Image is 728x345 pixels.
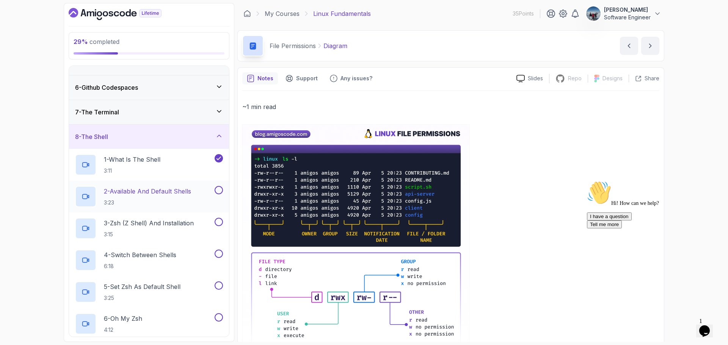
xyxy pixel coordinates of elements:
[620,37,638,55] button: previous content
[74,38,119,45] span: completed
[629,75,659,82] button: Share
[242,101,659,112] p: ~1 min read
[296,75,318,82] p: Support
[586,6,661,21] button: user profile image[PERSON_NAME]Software Engineer
[340,75,372,82] p: Any issues?
[75,281,223,303] button: 5-Set Zsh As Default Shell3:25
[243,10,251,17] a: Dashboard
[604,6,651,14] p: [PERSON_NAME]
[104,231,194,238] p: 3:15
[75,154,223,175] button: 1-What Is The Shell3:11
[696,315,720,337] iframe: chat widget
[75,108,119,117] h3: 7 - The Terminal
[75,186,223,207] button: 2-Available And Default Shells3:23
[104,250,176,259] p: 4 - Switch Between Shells
[265,9,300,18] a: My Courses
[270,41,316,50] p: File Permissions
[104,314,142,323] p: 6 - Oh My Zsh
[69,75,229,100] button: 6-Github Codespaces
[104,294,180,302] p: 3:25
[104,262,176,270] p: 6:18
[75,83,138,92] h3: 6 - Github Codespaces
[69,8,179,20] a: Dashboard
[3,3,140,51] div: 👋Hi! How can we help?I have a questionTell me more
[75,132,108,141] h3: 8 - The Shell
[586,6,601,21] img: user profile image
[568,75,582,82] p: Repo
[513,10,534,17] p: 35 Points
[3,43,38,51] button: Tell me more
[313,9,371,18] p: Linux Fundamentals
[584,178,720,311] iframe: chat widget
[104,199,191,206] p: 3:23
[75,313,223,334] button: 6-Oh My Zsh4:12
[3,35,48,43] button: I have a question
[645,75,659,82] p: Share
[325,72,377,84] button: Feedback button
[104,155,160,164] p: 1 - What Is The Shell
[104,167,160,175] p: 3:11
[69,100,229,124] button: 7-The Terminal
[69,125,229,149] button: 8-The Shell
[104,187,191,196] p: 2 - Available And Default Shells
[604,14,651,21] p: Software Engineer
[104,282,180,291] p: 5 - Set Zsh As Default Shell
[3,23,75,28] span: Hi! How can we help?
[75,218,223,239] button: 3-Zsh (Z Shell) And Installation3:15
[3,3,27,27] img: :wave:
[104,219,194,228] p: 3 - Zsh (Z Shell) And Installation
[75,250,223,271] button: 4-Switch Between Shells6:18
[641,37,659,55] button: next content
[528,75,543,82] p: Slides
[281,72,322,84] button: Support button
[74,38,88,45] span: 29 %
[257,75,273,82] p: Notes
[242,72,278,84] button: notes button
[602,75,623,82] p: Designs
[323,41,347,50] p: Diagram
[510,75,549,83] a: Slides
[104,326,142,334] p: 4:12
